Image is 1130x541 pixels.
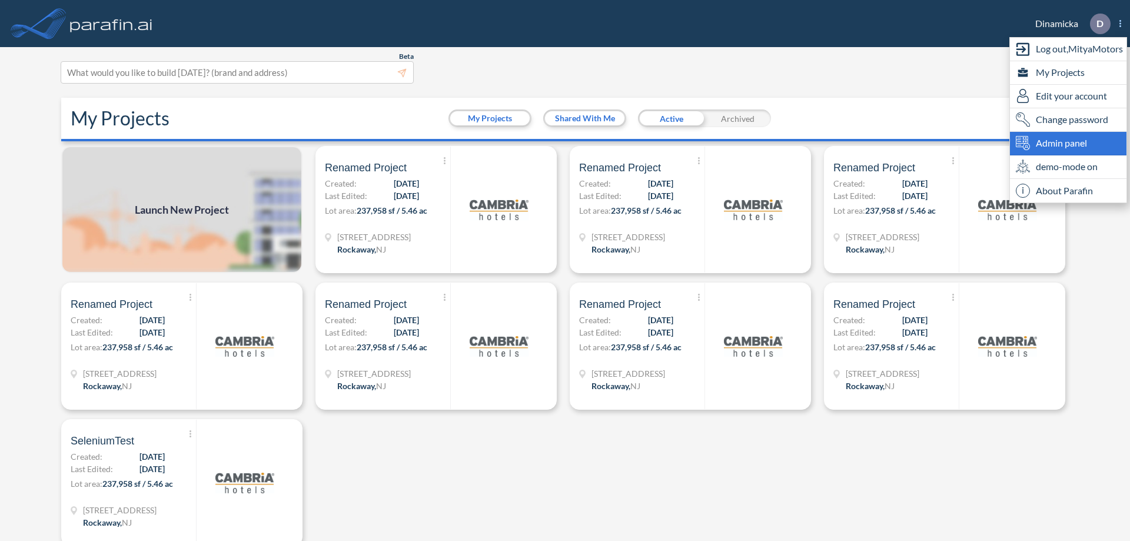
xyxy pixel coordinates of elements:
[71,479,102,489] span: Lot area:
[376,381,386,391] span: NJ
[833,314,865,326] span: Created:
[579,326,621,338] span: Last Edited:
[376,244,386,254] span: NJ
[83,517,122,527] span: Rockaway ,
[833,342,865,352] span: Lot area:
[215,317,274,376] img: logo
[648,314,673,326] span: [DATE]
[1018,14,1121,34] div: Dinamicka
[846,231,919,243] span: 321 Mt Hope Ave
[846,367,919,380] span: 321 Mt Hope Ave
[833,177,865,190] span: Created:
[1010,132,1126,155] div: Admin panel
[357,205,427,215] span: 237,958 sf / 5.46 ac
[83,381,122,391] span: Rockaway ,
[833,161,915,175] span: Renamed Project
[61,146,303,273] a: Launch New Project
[579,190,621,202] span: Last Edited:
[337,367,411,380] span: 321 Mt Hope Ave
[394,177,419,190] span: [DATE]
[399,52,414,61] span: Beta
[579,314,611,326] span: Created:
[1036,42,1123,56] span: Log out, MityaMotors
[885,244,895,254] span: NJ
[470,180,529,239] img: logo
[846,244,885,254] span: Rockaway ,
[122,517,132,527] span: NJ
[83,367,157,380] span: 321 Mt Hope Ave
[1036,160,1098,174] span: demo-mode on
[325,314,357,326] span: Created:
[325,161,407,175] span: Renamed Project
[1036,184,1093,198] span: About Parafin
[724,180,783,239] img: logo
[325,297,407,311] span: Renamed Project
[902,326,928,338] span: [DATE]
[579,205,611,215] span: Lot area:
[1010,179,1126,203] div: About Parafin
[704,109,771,127] div: Archived
[591,231,665,243] span: 321 Mt Hope Ave
[337,244,376,254] span: Rockaway ,
[833,297,915,311] span: Renamed Project
[978,180,1037,239] img: logo
[630,244,640,254] span: NJ
[450,111,530,125] button: My Projects
[902,314,928,326] span: [DATE]
[902,177,928,190] span: [DATE]
[591,380,640,392] div: Rockaway, NJ
[1096,18,1104,29] p: D
[71,342,102,352] span: Lot area:
[611,205,682,215] span: 237,958 sf / 5.46 ac
[1036,89,1107,103] span: Edit your account
[68,12,155,35] img: logo
[337,243,386,255] div: Rockaway, NJ
[102,342,173,352] span: 237,958 sf / 5.46 ac
[139,463,165,475] span: [DATE]
[325,326,367,338] span: Last Edited:
[545,111,624,125] button: Shared With Me
[71,463,113,475] span: Last Edited:
[591,244,630,254] span: Rockaway ,
[724,317,783,376] img: logo
[71,434,134,448] span: SeleniumTest
[1010,38,1126,61] div: Log out
[833,326,876,338] span: Last Edited:
[71,450,102,463] span: Created:
[1010,108,1126,132] div: Change password
[71,297,152,311] span: Renamed Project
[865,205,936,215] span: 237,958 sf / 5.46 ac
[978,317,1037,376] img: logo
[215,453,274,512] img: logo
[591,243,640,255] div: Rockaway, NJ
[102,479,173,489] span: 237,958 sf / 5.46 ac
[139,326,165,338] span: [DATE]
[1010,155,1126,179] div: demo-mode on
[648,326,673,338] span: [DATE]
[1016,184,1030,198] span: i
[337,231,411,243] span: 321 Mt Hope Ave
[83,516,132,529] div: Rockaway, NJ
[591,367,665,380] span: 321 Mt Hope Ave
[630,381,640,391] span: NJ
[648,177,673,190] span: [DATE]
[337,380,386,392] div: Rockaway, NJ
[357,342,427,352] span: 237,958 sf / 5.46 ac
[71,107,169,130] h2: My Projects
[325,177,357,190] span: Created:
[833,190,876,202] span: Last Edited:
[611,342,682,352] span: 237,958 sf / 5.46 ac
[122,381,132,391] span: NJ
[1036,65,1085,79] span: My Projects
[135,202,229,218] span: Launch New Project
[648,190,673,202] span: [DATE]
[1036,112,1108,127] span: Change password
[1010,61,1126,85] div: My Projects
[579,161,661,175] span: Renamed Project
[579,342,611,352] span: Lot area:
[579,177,611,190] span: Created:
[139,314,165,326] span: [DATE]
[591,381,630,391] span: Rockaway ,
[325,190,367,202] span: Last Edited:
[846,380,895,392] div: Rockaway, NJ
